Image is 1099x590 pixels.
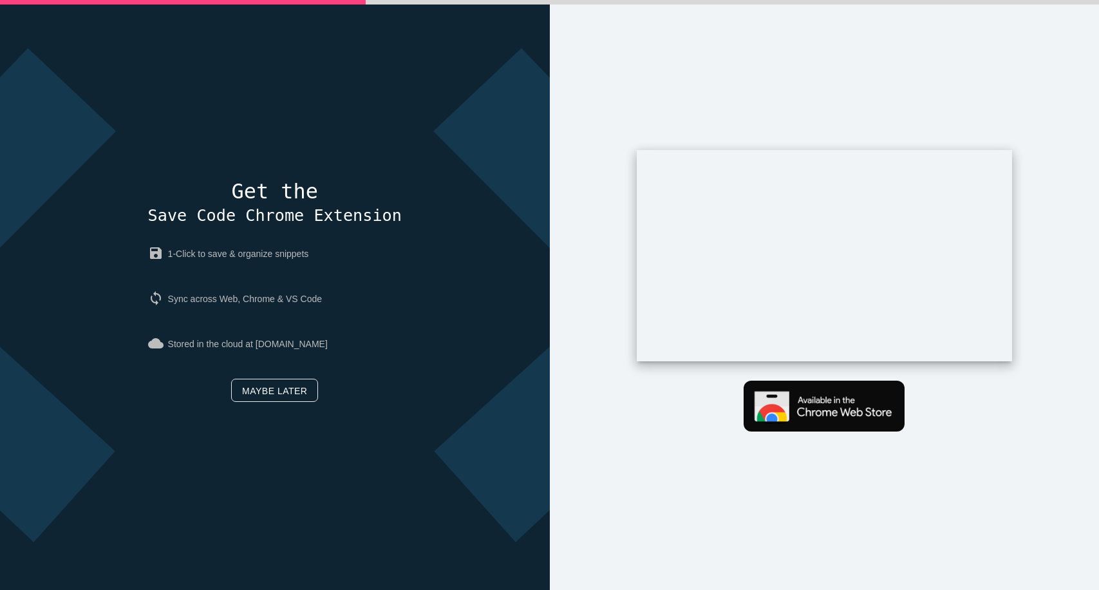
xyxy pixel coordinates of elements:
p: Stored in the cloud at [DOMAIN_NAME] [148,326,402,362]
span: Save Code Chrome Extension [148,206,402,225]
a: Maybe later [231,379,318,402]
h4: Get the [148,180,402,227]
p: Sync across Web, Chrome & VS Code [148,281,402,317]
i: save [148,245,168,261]
i: sync [148,290,168,306]
i: cloud [148,336,168,351]
img: Get Chrome extension [744,381,905,432]
p: 1-Click to save & organize snippets [148,236,402,272]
